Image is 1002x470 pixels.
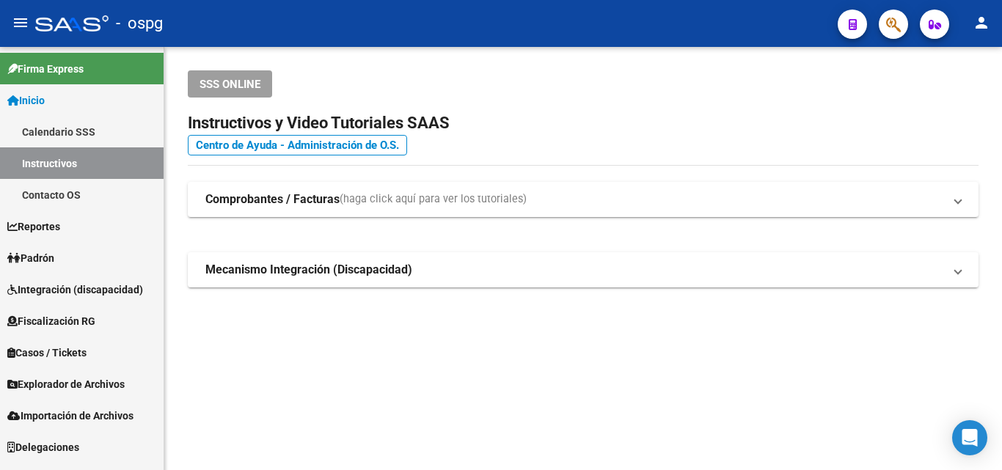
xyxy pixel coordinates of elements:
mat-expansion-panel-header: Mecanismo Integración (Discapacidad) [188,252,979,287]
span: Fiscalización RG [7,313,95,329]
h2: Instructivos y Video Tutoriales SAAS [188,109,979,137]
span: Delegaciones [7,439,79,455]
strong: Comprobantes / Facturas [205,191,340,208]
span: - ospg [116,7,163,40]
mat-icon: menu [12,14,29,32]
span: Importación de Archivos [7,408,134,424]
span: Casos / Tickets [7,345,87,361]
span: Padrón [7,250,54,266]
span: SSS ONLINE [200,78,260,91]
mat-icon: person [973,14,990,32]
strong: Mecanismo Integración (Discapacidad) [205,262,412,278]
span: Reportes [7,219,60,235]
a: Centro de Ayuda - Administración de O.S. [188,135,407,155]
span: Firma Express [7,61,84,77]
span: (haga click aquí para ver los tutoriales) [340,191,527,208]
span: Integración (discapacidad) [7,282,143,298]
button: SSS ONLINE [188,70,272,98]
mat-expansion-panel-header: Comprobantes / Facturas(haga click aquí para ver los tutoriales) [188,182,979,217]
span: Inicio [7,92,45,109]
span: Explorador de Archivos [7,376,125,392]
div: Open Intercom Messenger [952,420,987,455]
